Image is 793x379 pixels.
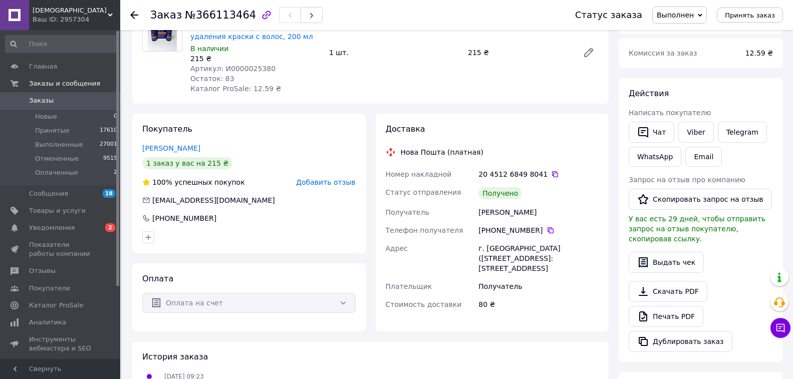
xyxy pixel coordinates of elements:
[629,147,681,167] a: WhatsApp
[770,318,790,338] button: Чат с покупателем
[142,274,173,283] span: Оплата
[386,282,432,290] span: Плательщик
[629,252,704,273] button: Выдать чек
[29,189,68,198] span: Сообщения
[579,43,599,63] a: Редактировать
[629,122,674,143] button: Чат
[386,244,408,252] span: Адрес
[114,168,117,177] span: 2
[476,295,601,313] div: 80 ₴
[629,109,711,117] span: Написать покупателю
[386,124,425,134] span: Доставка
[29,79,100,88] span: Заказы и сообщения
[185,9,256,21] span: №366113464
[100,140,117,149] span: 27001
[151,213,217,223] div: [PHONE_NUMBER]
[190,13,313,41] a: Master LUX Professional Hair Color Remover R+A - Средство для удаления краски с волос, 200 мл
[33,15,120,24] div: Ваш ID: 2957304
[114,112,117,121] span: 0
[103,189,115,198] span: 18
[718,122,767,143] a: Telegram
[142,177,245,187] div: успешных покупок
[142,144,200,152] a: [PERSON_NAME]
[35,154,79,163] span: Отмененные
[152,196,275,204] span: [EMAIL_ADDRESS][DOMAIN_NAME]
[35,126,70,135] span: Принятые
[148,12,177,51] img: Master LUX Professional Hair Color Remover R+A - Средство для удаления краски с волос, 200 мл
[5,35,118,53] input: Поиск
[103,154,117,163] span: 9515
[190,85,281,93] span: Каталог ProSale: 12.59 ₴
[717,8,783,23] button: Принять заказ
[33,6,108,15] span: Харизма
[29,284,70,293] span: Покупатели
[386,170,452,178] span: Номер накладной
[476,203,601,221] div: [PERSON_NAME]
[476,239,601,277] div: г. [GEOGRAPHIC_DATA] ([STREET_ADDRESS]: [STREET_ADDRESS]
[152,178,172,186] span: 100%
[130,10,138,20] div: Вернуться назад
[29,240,93,258] span: Показатели работы компании
[150,9,182,21] span: Заказ
[29,96,54,105] span: Заказы
[29,62,57,71] span: Главная
[725,12,775,19] span: Принять заказ
[100,126,117,135] span: 17610
[142,124,192,134] span: Покупатель
[745,49,773,57] span: 12.59 ₴
[629,189,772,210] button: Скопировать запрос на отзыв
[398,147,486,157] div: Нова Пошта (платная)
[629,215,765,243] span: У вас есть 29 дней, чтобы отправить запрос на отзыв покупателю, скопировав ссылку.
[29,318,66,327] span: Аналитика
[105,223,115,232] span: 2
[29,335,93,353] span: Инструменты вебмастера и SEO
[296,178,355,186] span: Добавить отзыв
[629,89,669,98] span: Действия
[325,46,464,60] div: 1 шт.
[575,10,642,20] div: Статус заказа
[386,208,429,216] span: Получатель
[386,300,462,308] span: Стоимость доставки
[35,140,83,149] span: Выполненные
[629,176,745,184] span: Запрос на отзыв про компанию
[142,157,232,169] div: 1 заказ у вас на 215 ₴
[190,75,234,83] span: Остаток: 83
[190,65,276,73] span: Артикул: И0000025380
[476,277,601,295] div: Получатель
[142,352,208,361] span: История заказа
[386,188,461,196] span: Статус отправления
[629,49,697,57] span: Комиссия за заказ
[657,11,694,19] span: Выполнен
[678,122,713,143] a: Viber
[386,226,463,234] span: Телефон получателя
[478,225,599,235] div: [PHONE_NUMBER]
[35,112,57,121] span: Новые
[190,54,321,64] div: 215 ₴
[29,206,86,215] span: Товары и услуги
[478,187,522,199] div: Получено
[29,266,56,275] span: Отзывы
[29,301,83,310] span: Каталог ProSale
[478,169,599,179] div: 20 4512 6849 8041
[190,45,228,53] span: В наличии
[29,223,75,232] span: Уведомления
[685,147,722,167] button: Email
[629,331,732,352] button: Дублировать заказ
[629,281,707,302] a: Скачать PDF
[629,306,703,327] a: Печать PDF
[35,168,78,177] span: Оплаченные
[464,46,575,60] div: 215 ₴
